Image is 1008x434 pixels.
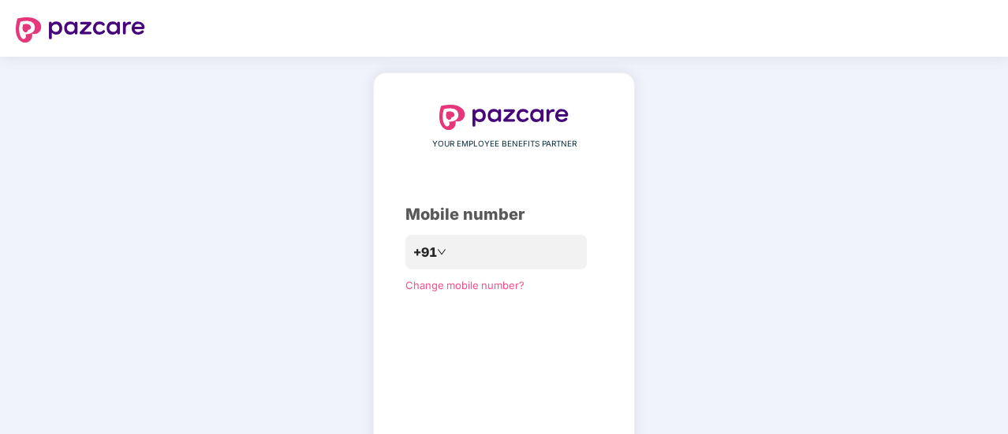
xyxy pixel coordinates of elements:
[437,247,446,257] span: down
[16,17,145,43] img: logo
[439,105,569,130] img: logo
[405,279,525,291] a: Change mobile number?
[405,202,603,227] div: Mobile number
[432,138,577,150] span: YOUR EMPLOYEE BENEFITS PARTNER
[413,243,437,262] span: +91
